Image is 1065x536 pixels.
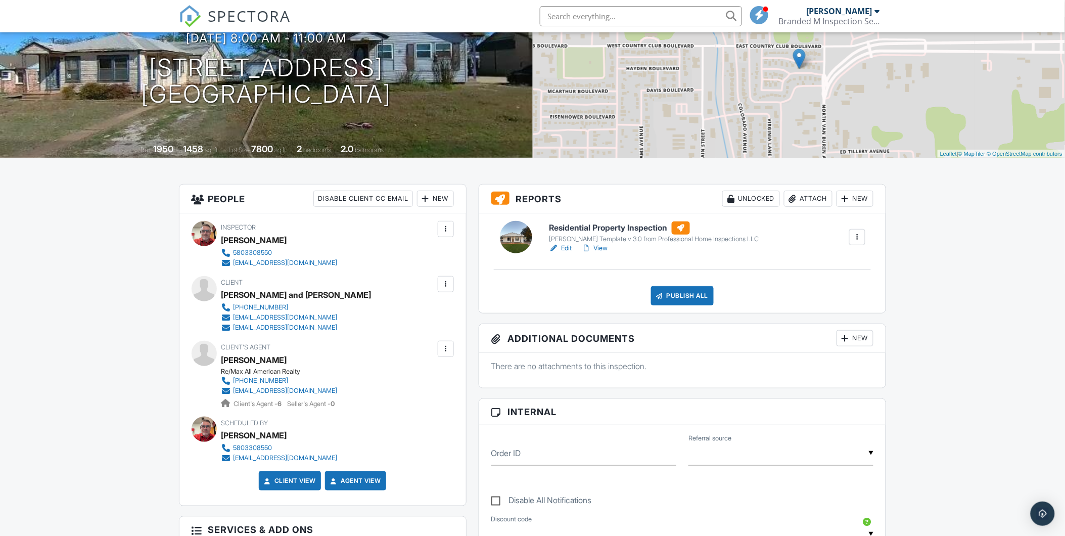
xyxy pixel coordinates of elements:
[329,476,381,486] a: Agent View
[234,303,289,311] div: [PHONE_NUMBER]
[221,352,287,368] a: [PERSON_NAME]
[221,376,338,386] a: [PHONE_NUMBER]
[722,191,780,207] div: Unlocked
[141,146,152,154] span: Built
[234,259,338,267] div: [EMAIL_ADDRESS][DOMAIN_NAME]
[221,287,372,302] div: [PERSON_NAME] and [PERSON_NAME]
[179,185,466,213] h3: People
[221,368,346,376] div: Re/Max All American Realty
[940,151,957,157] a: Leaflet
[278,400,282,408] strong: 6
[234,387,338,395] div: [EMAIL_ADDRESS][DOMAIN_NAME]
[221,302,363,312] a: [PHONE_NUMBER]
[221,258,338,268] a: [EMAIL_ADDRESS][DOMAIN_NAME]
[208,5,291,26] span: SPECTORA
[221,386,338,396] a: [EMAIL_ADDRESS][DOMAIN_NAME]
[479,324,886,353] h3: Additional Documents
[228,146,250,154] span: Lot Size
[234,444,272,452] div: 5803308550
[221,233,287,248] div: [PERSON_NAME]
[549,221,759,244] a: Residential Property Inspection [PERSON_NAME] Template v 3.0 from Professional Home Inspections LLC
[779,16,880,26] div: Branded M Inspection Services
[179,5,201,27] img: The Best Home Inspection Software - Spectora
[807,6,872,16] div: [PERSON_NAME]
[958,151,986,157] a: © MapTiler
[221,224,256,231] span: Inspector
[837,330,873,346] div: New
[205,146,219,154] span: sq. ft.
[1031,502,1055,526] div: Open Intercom Messenger
[491,361,874,372] p: There are no attachments to this inspection.
[491,515,532,524] label: Discount code
[221,453,338,463] a: [EMAIL_ADDRESS][DOMAIN_NAME]
[479,399,886,425] h3: Internal
[221,443,338,453] a: 5803308550
[221,428,287,443] div: [PERSON_NAME]
[221,343,271,351] span: Client's Agent
[987,151,1062,157] a: © OpenStreetMap contributors
[938,150,1065,158] div: |
[221,312,363,323] a: [EMAIL_ADDRESS][DOMAIN_NAME]
[251,144,273,154] div: 7800
[221,279,243,286] span: Client
[540,6,742,26] input: Search everything...
[331,400,335,408] strong: 0
[234,314,338,322] div: [EMAIL_ADDRESS][DOMAIN_NAME]
[549,235,759,243] div: [PERSON_NAME] Template v 3.0 from Professional Home Inspections LLC
[491,448,521,459] label: Order ID
[262,476,316,486] a: Client View
[549,221,759,235] h6: Residential Property Inspection
[313,191,413,207] div: Disable Client CC Email
[186,31,347,45] h3: [DATE] 8:00 am - 11:00 am
[341,144,353,154] div: 2.0
[221,323,363,333] a: [EMAIL_ADDRESS][DOMAIN_NAME]
[234,377,289,385] div: [PHONE_NUMBER]
[688,434,731,443] label: Referral source
[179,14,291,35] a: SPECTORA
[417,191,454,207] div: New
[491,496,592,508] label: Disable All Notifications
[303,146,331,154] span: bedrooms
[837,191,873,207] div: New
[153,144,173,154] div: 1950
[479,185,886,213] h3: Reports
[297,144,302,154] div: 2
[234,454,338,462] div: [EMAIL_ADDRESS][DOMAIN_NAME]
[234,400,284,408] span: Client's Agent -
[288,400,335,408] span: Seller's Agent -
[141,55,392,108] h1: [STREET_ADDRESS] [GEOGRAPHIC_DATA]
[651,286,714,305] div: Publish All
[221,419,268,427] span: Scheduled By
[582,243,608,253] a: View
[549,243,572,253] a: Edit
[221,248,338,258] a: 5803308550
[234,249,272,257] div: 5803308550
[234,324,338,332] div: [EMAIL_ADDRESS][DOMAIN_NAME]
[355,146,384,154] span: bathrooms
[274,146,287,154] span: sq.ft.
[183,144,203,154] div: 1458
[784,191,832,207] div: Attach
